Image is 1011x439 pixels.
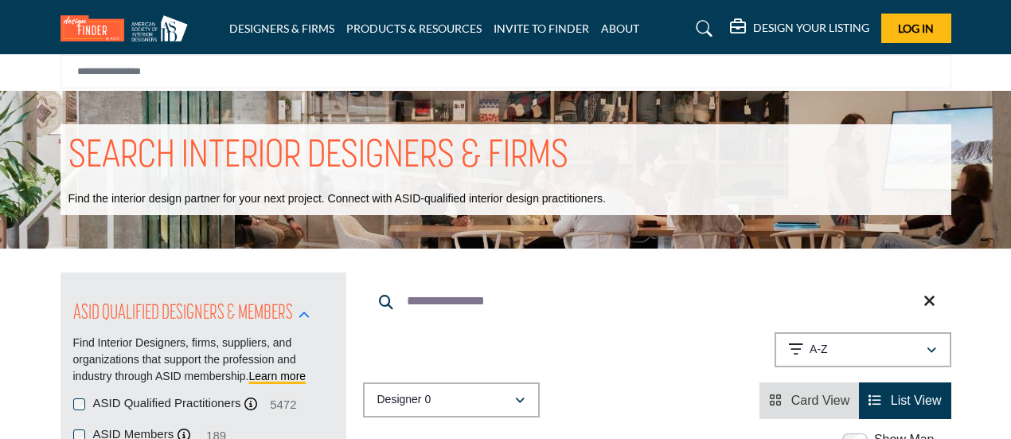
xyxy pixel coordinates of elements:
[68,191,606,207] p: Find the interior design partner for your next project. Connect with ASID-qualified interior desi...
[229,22,334,35] a: DESIGNERS & FIRMS
[601,22,639,35] a: ABOUT
[61,55,951,88] input: Search Solutions
[73,398,85,410] input: ASID Qualified Practitioners checkbox
[249,370,306,382] a: Learn more
[769,394,849,407] a: View Card
[881,14,951,43] button: Log In
[68,132,568,182] h1: SEARCH INTERIOR DESIGNERS & FIRMS
[869,394,941,407] a: View List
[810,342,828,358] p: A-Z
[61,15,196,41] img: Site Logo
[859,382,950,419] li: List View
[93,394,241,413] label: ASID Qualified Practitioners
[363,282,951,320] input: Search Keyword
[891,394,942,407] span: List View
[73,335,334,385] p: Find Interior Designers, firms, suppliers, and organizations that support the profession and indu...
[363,382,540,417] button: Designer 0
[265,394,301,414] span: 5472
[73,301,293,326] h2: ASID QUALIFIED DESIGNERS & MEMBERS
[775,332,951,367] button: A-Z
[791,394,850,407] span: Card View
[681,15,721,41] a: Search
[730,19,869,38] div: DESIGN YOUR LISTING
[898,22,934,35] span: Log In
[494,22,589,35] a: INVITE TO FINDER
[753,21,869,35] h5: DESIGN YOUR LISTING
[377,392,431,408] p: Designer 0
[759,382,859,419] li: Card View
[346,22,482,35] a: PRODUCTS & RESOURCES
